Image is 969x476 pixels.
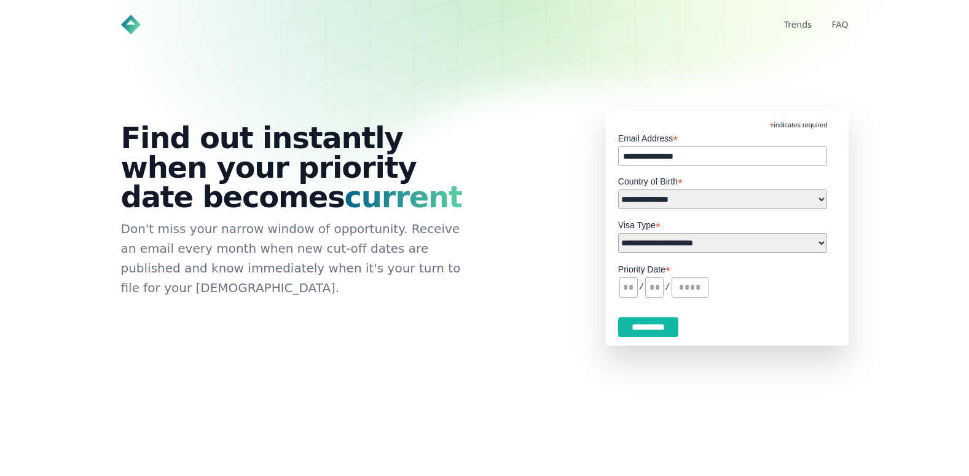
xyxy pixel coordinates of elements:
[618,111,827,130] div: indicates required
[618,173,827,188] label: Country of Birth
[831,20,848,30] a: FAQ
[121,219,475,298] p: Don't miss your narrow window of opportunity. Receive an email every month when new cut-off dates...
[618,130,827,145] label: Email Address
[665,282,670,292] pre: /
[618,216,827,231] label: Visa Type
[618,261,836,276] label: Priority Date
[639,282,644,292] pre: /
[345,180,462,214] span: current
[121,123,475,212] h1: Find out instantly when your priority date becomes
[784,20,812,30] a: Trends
